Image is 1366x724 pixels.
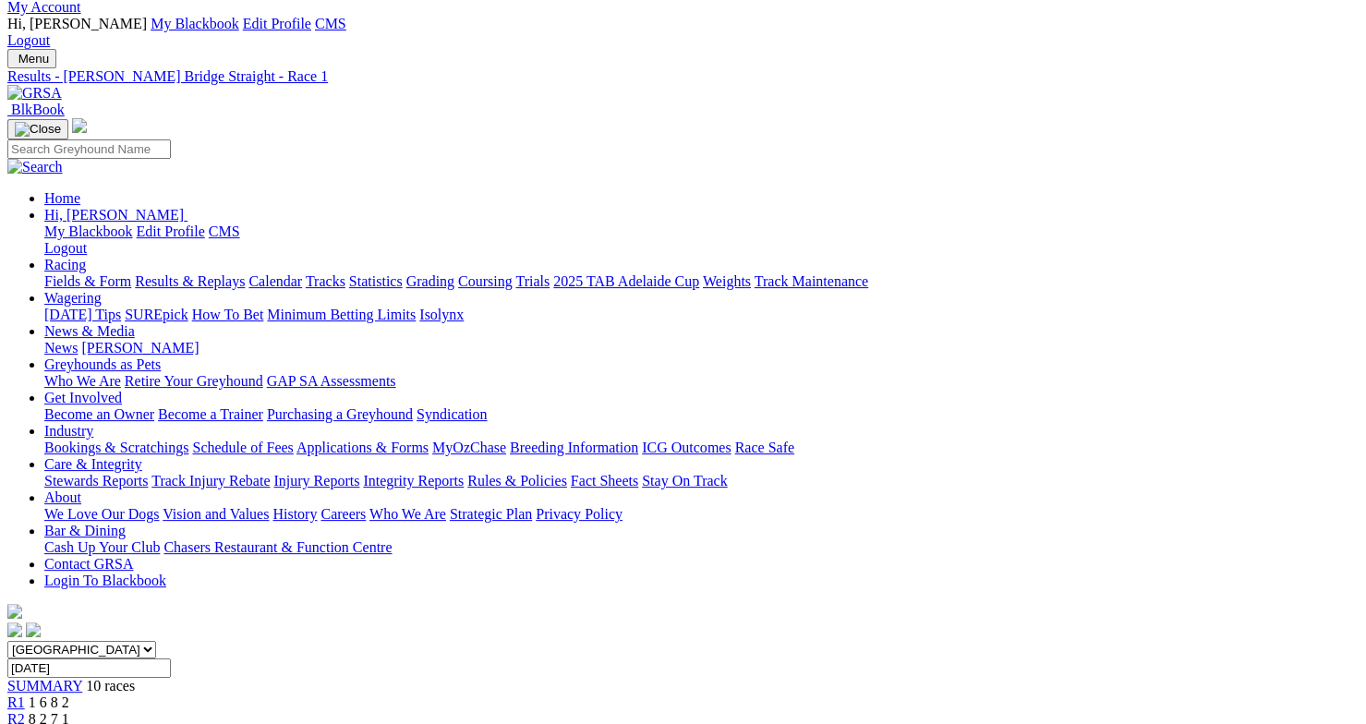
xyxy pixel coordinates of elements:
a: BlkBook [7,102,65,117]
a: Become a Trainer [158,406,263,422]
a: 2025 TAB Adelaide Cup [553,273,699,289]
a: Retire Your Greyhound [125,373,263,389]
a: Schedule of Fees [192,440,293,455]
div: My Account [7,16,1359,49]
a: Careers [320,506,366,522]
span: Hi, [PERSON_NAME] [7,16,147,31]
a: Home [44,190,80,206]
a: Edit Profile [243,16,311,31]
a: SUMMARY [7,678,82,694]
a: Become an Owner [44,406,154,422]
span: 10 races [86,678,135,694]
a: Calendar [248,273,302,289]
a: Bookings & Scratchings [44,440,188,455]
div: Greyhounds as Pets [44,373,1359,390]
a: News [44,340,78,356]
a: News & Media [44,323,135,339]
a: SUREpick [125,307,187,322]
img: twitter.svg [26,622,41,637]
a: ICG Outcomes [642,440,731,455]
a: Hi, [PERSON_NAME] [44,207,187,223]
a: GAP SA Assessments [267,373,396,389]
a: Who We Are [44,373,121,389]
span: 1 6 8 2 [29,694,69,710]
img: facebook.svg [7,622,22,637]
img: Close [15,122,61,137]
img: logo-grsa-white.png [7,604,22,619]
a: Who We Are [369,506,446,522]
a: Coursing [458,273,513,289]
a: Get Involved [44,390,122,405]
a: [PERSON_NAME] [81,340,199,356]
div: Industry [44,440,1359,456]
a: Breeding Information [510,440,638,455]
a: Racing [44,257,86,272]
input: Search [7,139,171,159]
a: Greyhounds as Pets [44,356,161,372]
a: Chasers Restaurant & Function Centre [163,539,392,555]
a: Grading [406,273,454,289]
a: History [272,506,317,522]
a: Wagering [44,290,102,306]
span: Menu [18,52,49,66]
input: Select date [7,658,171,678]
a: Results - [PERSON_NAME] Bridge Straight - Race 1 [7,68,1359,85]
span: Hi, [PERSON_NAME] [44,207,184,223]
a: Trials [515,273,550,289]
div: Hi, [PERSON_NAME] [44,223,1359,257]
a: Edit Profile [137,223,205,239]
a: CMS [209,223,240,239]
a: Login To Blackbook [44,573,166,588]
a: [DATE] Tips [44,307,121,322]
a: R1 [7,694,25,710]
div: News & Media [44,340,1359,356]
a: We Love Our Dogs [44,506,159,522]
a: Fact Sheets [571,473,638,489]
a: Stewards Reports [44,473,148,489]
a: About [44,489,81,505]
a: Rules & Policies [467,473,567,489]
a: CMS [315,16,346,31]
a: Stay On Track [642,473,727,489]
div: Get Involved [44,406,1359,423]
button: Toggle navigation [7,49,56,68]
div: About [44,506,1359,523]
a: Contact GRSA [44,556,133,572]
a: Syndication [417,406,487,422]
a: How To Bet [192,307,264,322]
a: Fields & Form [44,273,131,289]
a: Integrity Reports [363,473,464,489]
a: Injury Reports [273,473,359,489]
a: Results & Replays [135,273,245,289]
span: BlkBook [11,102,65,117]
a: Cash Up Your Club [44,539,160,555]
a: Track Maintenance [755,273,868,289]
a: Logout [7,32,50,48]
a: My Blackbook [151,16,239,31]
a: Applications & Forms [296,440,429,455]
a: Strategic Plan [450,506,532,522]
img: Search [7,159,63,175]
img: logo-grsa-white.png [72,118,87,133]
button: Toggle navigation [7,119,68,139]
img: GRSA [7,85,62,102]
a: Minimum Betting Limits [267,307,416,322]
div: Care & Integrity [44,473,1359,489]
a: Statistics [349,273,403,289]
a: MyOzChase [432,440,506,455]
div: Racing [44,273,1359,290]
a: Logout [44,240,87,256]
a: Care & Integrity [44,456,142,472]
a: Race Safe [734,440,793,455]
a: Weights [703,273,751,289]
a: Track Injury Rebate [151,473,270,489]
div: Wagering [44,307,1359,323]
a: Tracks [306,273,345,289]
div: Bar & Dining [44,539,1359,556]
a: Bar & Dining [44,523,126,538]
a: Purchasing a Greyhound [267,406,413,422]
a: Industry [44,423,93,439]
